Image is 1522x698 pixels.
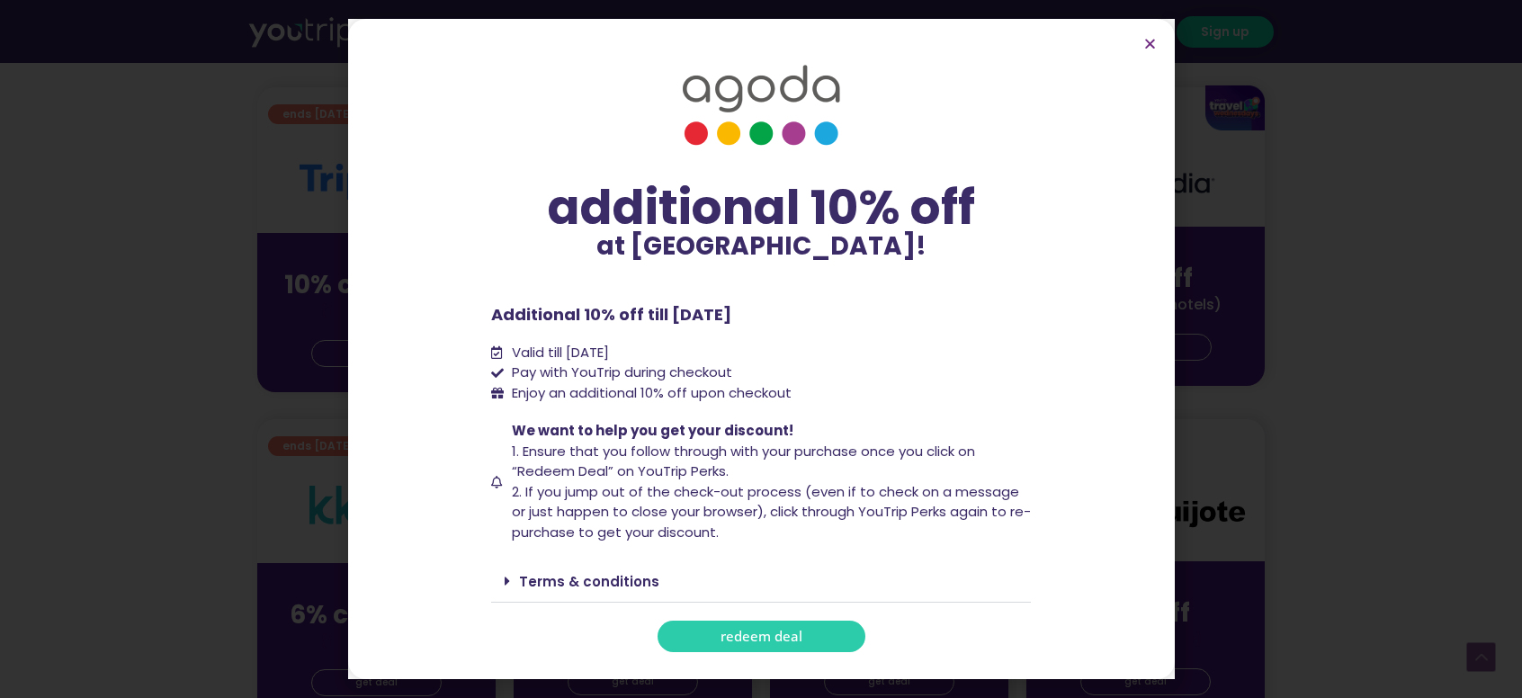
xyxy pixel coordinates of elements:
[721,630,802,643] span: redeem deal
[507,343,609,363] span: Valid till [DATE]
[512,421,793,440] span: We want to help you get your discount!
[491,560,1031,603] div: Terms & conditions
[507,362,732,383] span: Pay with YouTrip during checkout
[519,572,659,591] a: Terms & conditions
[1143,37,1157,50] a: Close
[491,302,1031,327] p: Additional 10% off till [DATE]
[658,621,865,652] a: redeem deal
[512,442,975,481] span: 1. Ensure that you follow through with your purchase once you click on “Redeem Deal” on YouTrip P...
[512,482,1031,541] span: 2. If you jump out of the check-out process (even if to check on a message or just happen to clos...
[491,182,1031,234] div: additional 10% off
[512,383,792,402] span: Enjoy an additional 10% off upon checkout
[491,234,1031,259] p: at [GEOGRAPHIC_DATA]!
